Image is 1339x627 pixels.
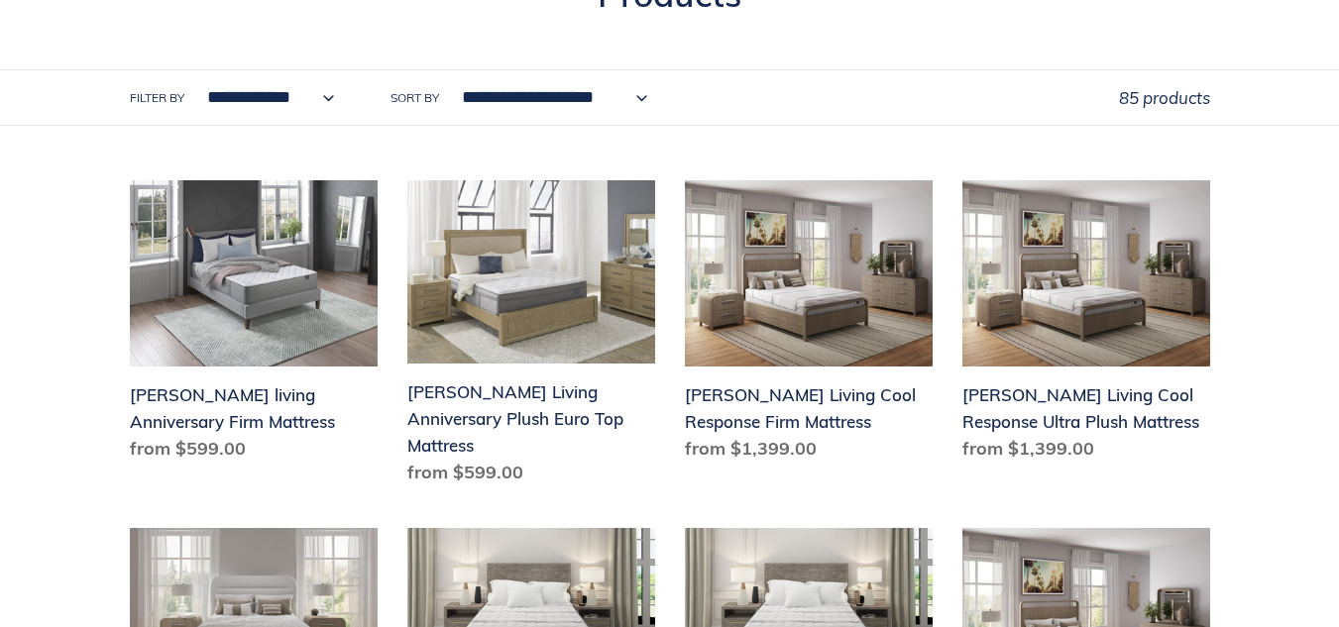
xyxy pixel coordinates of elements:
span: 85 products [1119,87,1210,108]
label: Filter by [130,89,184,107]
a: Scott Living Cool Response Firm Mattress [685,180,933,470]
a: Scott living Anniversary Firm Mattress [130,180,378,470]
a: Scott Living Cool Response Ultra Plush Mattress [962,180,1210,470]
a: Scott Living Anniversary Plush Euro Top Mattress [407,180,655,493]
label: Sort by [391,89,439,107]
